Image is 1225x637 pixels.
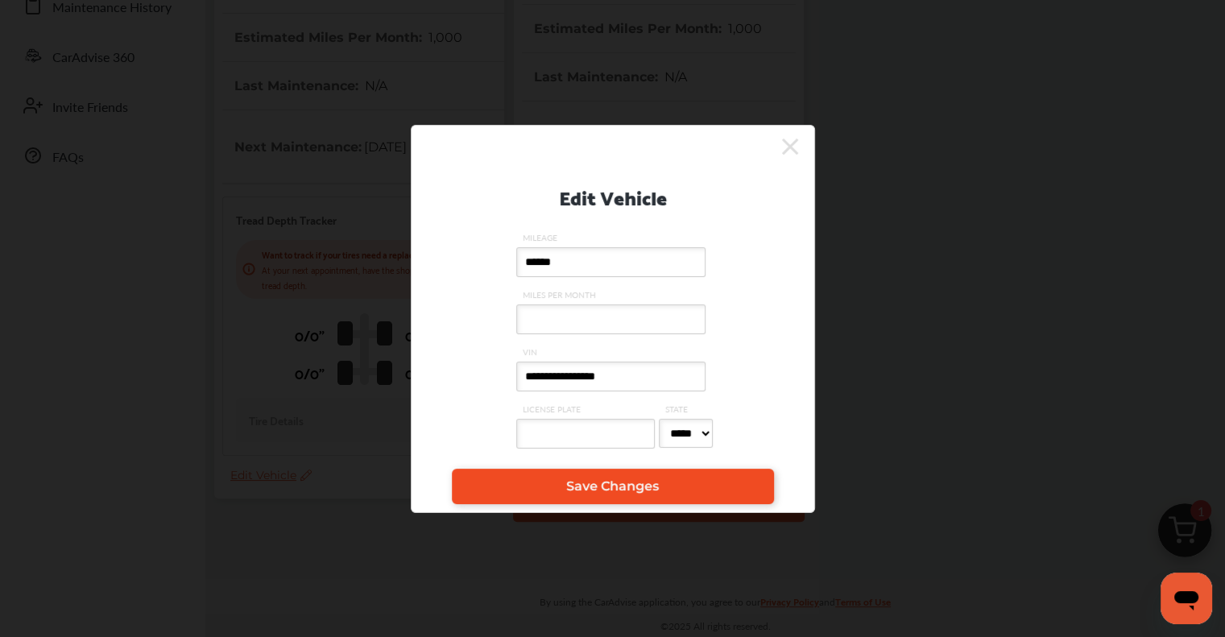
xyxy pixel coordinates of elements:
[516,289,710,300] span: MILES PER MONTH
[516,362,706,391] input: VIN
[659,419,713,448] select: STATE
[559,180,667,213] p: Edit Vehicle
[452,469,774,504] a: Save Changes
[516,419,655,449] input: LICENSE PLATE
[659,403,717,415] span: STATE
[516,346,710,358] span: VIN
[516,232,710,243] span: MILEAGE
[516,304,706,334] input: MILES PER MONTH
[516,247,706,277] input: MILEAGE
[566,478,659,494] span: Save Changes
[1161,573,1212,624] iframe: Button to launch messaging window
[516,403,659,415] span: LICENSE PLATE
